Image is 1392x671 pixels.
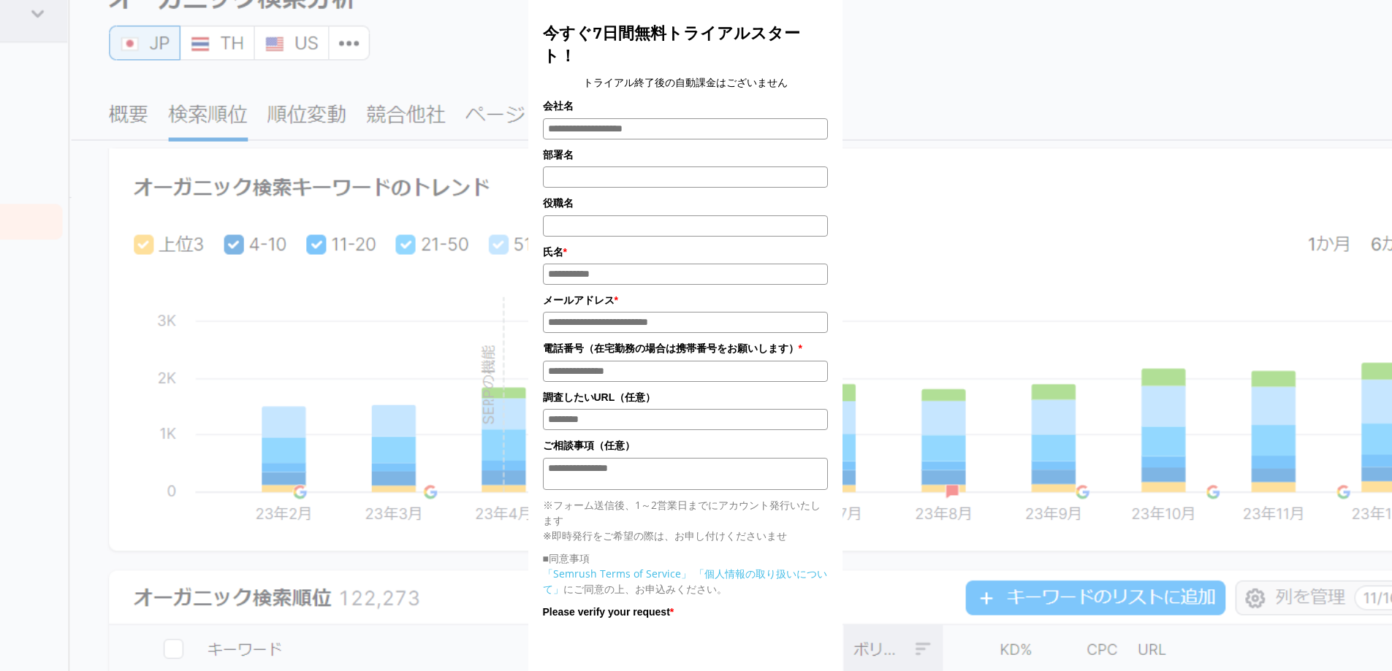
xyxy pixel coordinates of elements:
[543,604,828,620] label: Please verify your request
[543,244,828,260] label: 氏名
[543,98,828,114] label: 会社名
[543,147,828,163] label: 部署名
[543,566,828,597] p: にご同意の上、お申込みください。
[543,551,828,566] p: ■同意事項
[543,567,827,596] a: 「個人情報の取り扱いについて」
[543,195,828,211] label: 役職名
[543,22,828,67] h2: 今すぐ7日間無料トライアルスタート！
[543,74,828,91] center: トライアル終了後の自動課金はございません
[543,497,828,543] p: ※フォーム送信後、1～2営業日までにアカウント発行いたします ※即時発行をご希望の際は、お申し付けくださいませ
[543,292,828,308] label: メールアドレス
[543,340,828,356] label: 電話番号（在宅勤務の場合は携帯番号をお願いします）
[543,567,691,580] a: 「Semrush Terms of Service」
[543,389,828,405] label: 調査したいURL（任意）
[543,437,828,453] label: ご相談事項（任意）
